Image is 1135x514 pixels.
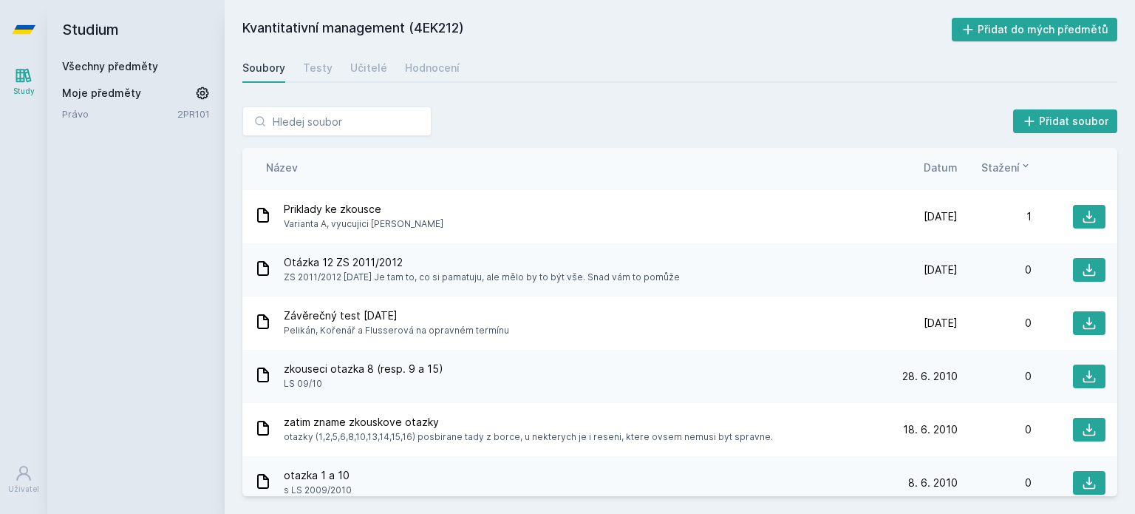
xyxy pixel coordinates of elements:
span: [DATE] [924,263,958,277]
button: Název [266,160,298,175]
div: 1 [958,209,1032,224]
div: Uživatel [8,484,39,495]
button: Přidat do mých předmětů [952,18,1118,41]
div: 0 [958,476,1032,490]
div: 0 [958,422,1032,437]
a: Soubory [242,53,285,83]
a: Hodnocení [405,53,460,83]
span: 8. 6. 2010 [908,476,958,490]
span: [DATE] [924,209,958,224]
div: 0 [958,263,1032,277]
div: Testy [303,61,333,75]
span: otazky (1,2,5,6,8,10,13,14,15,16) posbirane tady z borce, u nekterych je i reseni, ktere ovsem ne... [284,430,773,444]
span: LS 09/10 [284,376,443,391]
span: 28. 6. 2010 [902,369,958,384]
span: otazka 1 a 10 [284,468,352,483]
div: Soubory [242,61,285,75]
span: 18. 6. 2010 [903,422,958,437]
a: Učitelé [350,53,387,83]
a: 2PR101 [177,108,210,120]
span: Varianta A, vyucujici [PERSON_NAME] [284,217,443,231]
div: Hodnocení [405,61,460,75]
div: Study [13,86,35,97]
span: Otázka 12 ZS 2011/2012 [284,255,680,270]
span: Moje předměty [62,86,141,101]
div: 0 [958,316,1032,331]
span: ZS 2011/2012 [DATE] Je tam to, co si pamatuju, ale mělo by to být vše. Snad vám to pomůže [284,270,680,285]
span: Pelikán, Kořenář a Flusserová na opravném termínu [284,323,509,338]
button: Přidat soubor [1013,109,1118,133]
span: [DATE] [924,316,958,331]
input: Hledej soubor [242,106,432,136]
span: Závěrečný test [DATE] [284,308,509,323]
button: Stažení [981,160,1032,175]
button: Datum [924,160,958,175]
div: Učitelé [350,61,387,75]
span: zkouseci otazka 8 (resp. 9 a 15) [284,362,443,376]
span: Stažení [981,160,1020,175]
a: Právo [62,106,177,121]
h2: Kvantitativní management (4EK212) [242,18,952,41]
span: Priklady ke zkousce [284,202,443,217]
a: Všechny předměty [62,60,158,72]
span: s LS 2009/2010 [284,483,352,498]
a: Uživatel [3,457,44,502]
a: Study [3,59,44,104]
div: 0 [958,369,1032,384]
span: zatim zname zkouskove otazky [284,415,773,430]
a: Testy [303,53,333,83]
